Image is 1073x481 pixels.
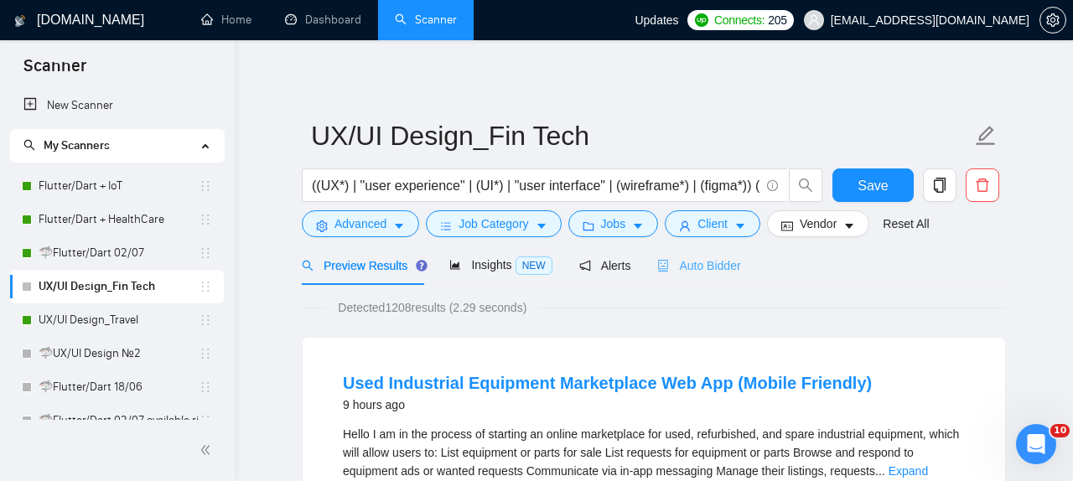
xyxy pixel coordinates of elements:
button: barsJob Categorycaret-down [426,210,561,237]
span: holder [199,414,212,427]
span: area-chart [449,259,461,271]
span: Client [697,215,728,233]
span: Preview Results [302,259,422,272]
span: holder [199,313,212,327]
span: holder [199,179,212,193]
a: Used Industrial Equipment Marketplace Web App (Mobile Friendly) [343,374,872,392]
a: UX/UI Design_Travel [39,303,199,337]
span: user [679,220,691,232]
span: Alerts [579,259,631,272]
button: copy [923,168,956,202]
span: edit [975,125,997,147]
a: dashboardDashboard [285,13,361,27]
span: search [302,260,314,272]
a: homeHome [201,13,251,27]
a: New Scanner [23,89,210,122]
span: Updates [635,13,678,27]
a: 🦈Flutter/Dart 02/07 available right now [39,404,199,437]
span: holder [199,347,212,360]
span: Vendor [800,215,837,233]
span: My Scanners [44,138,110,153]
a: Expand [889,464,928,478]
span: info-circle [767,180,778,191]
img: logo [14,8,26,34]
li: 🦈UX/UI Design №2 [10,337,224,370]
span: caret-down [632,220,644,232]
a: UX/UI Design_Fin Tech [39,270,199,303]
a: Flutter/Dart + HealthCare [39,203,199,236]
button: folderJobscaret-down [568,210,659,237]
input: Scanner name... [311,115,972,157]
button: delete [966,168,999,202]
span: bars [440,220,452,232]
span: holder [199,246,212,260]
span: caret-down [843,220,855,232]
span: folder [583,220,594,232]
span: idcard [781,220,793,232]
iframe: Intercom live chat [1016,424,1056,464]
a: 🦈UX/UI Design №2 [39,337,199,370]
li: 🦈Flutter/Dart 18/06 [10,370,224,404]
a: searchScanner [395,13,457,27]
span: Insights [449,258,552,272]
li: UX/UI Design_Travel [10,303,224,337]
a: setting [1039,13,1066,27]
button: userClientcaret-down [665,210,760,237]
a: Reset All [883,215,929,233]
span: Advanced [334,215,386,233]
button: search [789,168,822,202]
span: 10 [1050,424,1070,437]
span: Connects: [714,11,765,29]
img: upwork-logo.png [695,13,708,27]
li: UX/UI Design_Fin Tech [10,270,224,303]
button: settingAdvancedcaret-down [302,210,419,237]
span: holder [199,380,212,394]
span: holder [199,280,212,293]
span: double-left [200,442,216,458]
span: NEW [516,256,552,275]
span: search [790,178,822,193]
li: 🦈Flutter/Dart 02/07 available right now [10,404,224,437]
span: setting [316,220,328,232]
button: Save [832,168,914,202]
div: Tooltip anchor [414,258,429,273]
span: Jobs [601,215,626,233]
a: Flutter/Dart + IoT [39,169,199,203]
span: Job Category [459,215,528,233]
span: search [23,139,35,151]
span: holder [199,213,212,226]
span: Auto Bidder [657,259,740,272]
button: setting [1039,7,1066,34]
span: notification [579,260,591,272]
span: user [808,14,820,26]
span: Scanner [10,54,100,89]
span: setting [1040,13,1065,27]
a: 🦈Flutter/Dart 18/06 [39,370,199,404]
span: Save [858,175,888,196]
li: 🦈Flutter/Dart 02/07 [10,236,224,270]
span: delete [967,178,998,193]
span: My Scanners [23,138,110,153]
button: idcardVendorcaret-down [767,210,869,237]
li: Flutter/Dart + HealthCare [10,203,224,236]
span: ... [875,464,885,478]
span: copy [924,178,956,193]
span: 205 [768,11,786,29]
span: caret-down [393,220,405,232]
span: Detected 1208 results (2.29 seconds) [326,298,538,317]
span: robot [657,260,669,272]
li: New Scanner [10,89,224,122]
div: 9 hours ago [343,395,872,415]
span: caret-down [734,220,746,232]
input: Search Freelance Jobs... [312,175,759,196]
div: Hello I am in the process of starting an online marketplace for used, refurbished, and spare indu... [343,425,965,480]
li: Flutter/Dart + IoT [10,169,224,203]
span: caret-down [536,220,547,232]
a: 🦈Flutter/Dart 02/07 [39,236,199,270]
